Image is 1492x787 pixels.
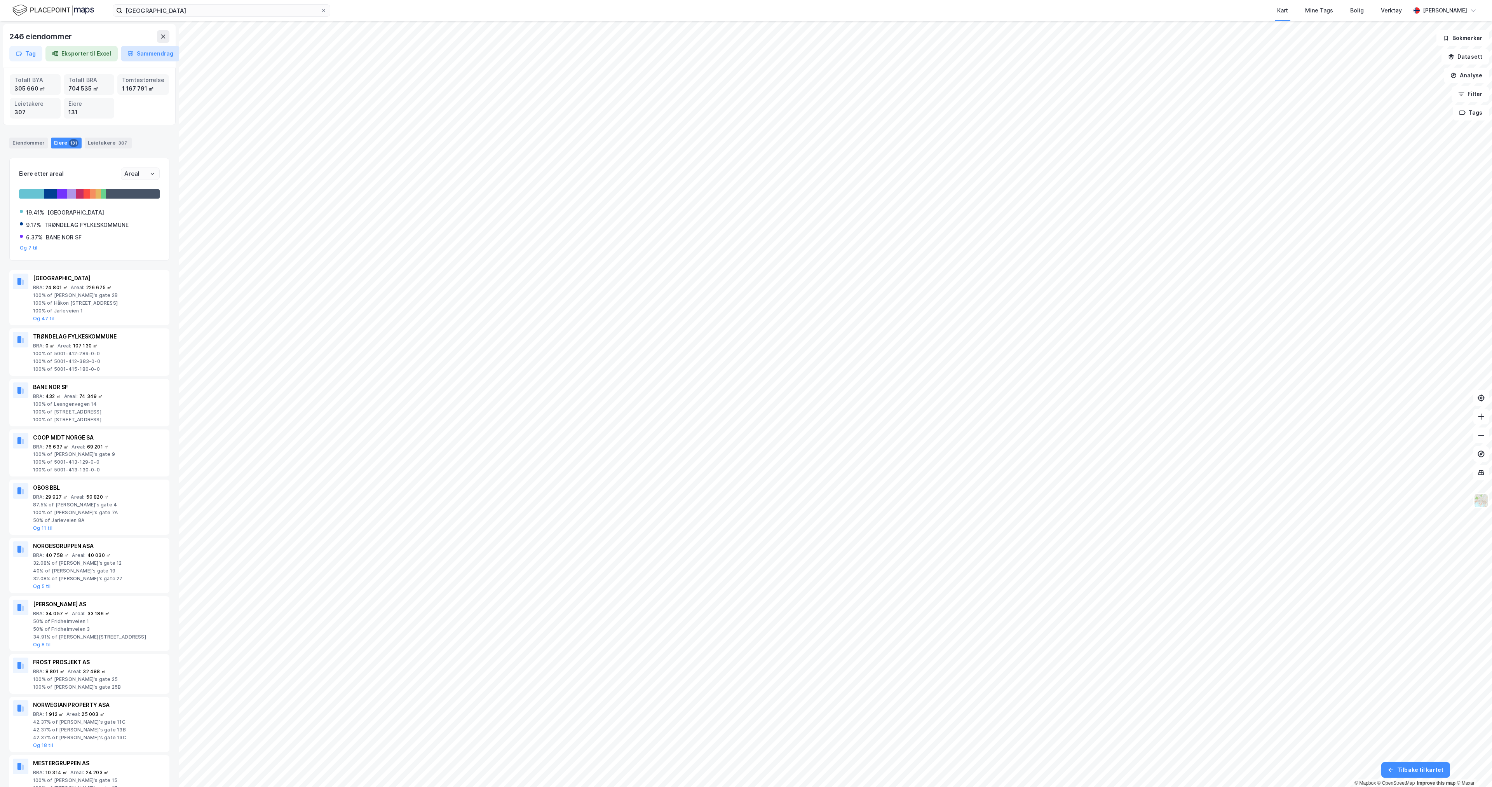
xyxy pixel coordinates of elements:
[33,777,166,784] div: 100% of [PERSON_NAME]'s gate 15
[33,366,166,372] div: 100% of 5001-415-180-0-0
[1381,762,1450,778] button: Tilbake til kartet
[33,332,166,341] div: TRØNDELAG FYLKESKOMMUNE
[33,770,44,776] div: BRA :
[33,316,54,322] button: Og 47 til
[26,233,43,242] div: 6.37%
[1354,780,1376,786] a: Mapbox
[1453,105,1489,120] button: Tags
[46,233,82,242] div: BANE NOR SF
[33,351,166,357] div: 100% of 5001-412-289-0-0
[73,343,98,349] div: 107 130 ㎡
[1452,86,1489,102] button: Filter
[47,208,104,217] div: [GEOGRAPHIC_DATA]
[33,618,166,625] div: 50% of Fridheimveien 1
[33,358,166,365] div: 100% of 5001-412-383-0-0
[33,634,166,640] div: 34.91% of [PERSON_NAME][STREET_ADDRESS]
[14,84,56,93] div: 305 660 ㎡
[9,138,48,148] div: Eiendommer
[117,139,129,147] div: 307
[87,444,109,450] div: 69 201 ㎡
[33,409,166,415] div: 100% of [STREET_ADDRESS]
[33,541,166,551] div: NORGESGRUPPEN ASA
[45,552,69,558] div: 40 758 ㎡
[45,611,69,617] div: 34 057 ㎡
[1277,6,1288,15] div: Kart
[1377,780,1415,786] a: OpenStreetMap
[64,393,78,400] div: Areal :
[33,451,166,457] div: 100% of [PERSON_NAME]'s gate 9
[33,576,166,582] div: 32.08% of [PERSON_NAME]'s gate 27
[33,676,166,682] div: 100% of [PERSON_NAME]'s gate 25
[85,138,132,148] div: Leietakere
[33,560,166,566] div: 32.08% of [PERSON_NAME]'s gate 12
[33,401,166,407] div: 100% of Leangenvegen 14
[44,220,129,230] div: TRØNDELAG FYLKESKOMMUNE
[87,611,110,617] div: 33 186 ㎡
[45,711,63,717] div: 1 912 ㎡
[1444,68,1489,83] button: Analyse
[14,108,56,117] div: 307
[122,5,321,16] input: Søk på adresse, matrikkel, gårdeiere, leietakere eller personer
[68,84,110,93] div: 704 535 ㎡
[70,770,84,776] div: Areal :
[33,568,166,574] div: 40% of [PERSON_NAME]'s gate 19
[33,600,166,609] div: [PERSON_NAME] AS
[122,76,164,84] div: Tomtestørrelse
[72,611,85,617] div: Areal :
[1474,493,1489,508] img: Z
[45,284,68,291] div: 24 801 ㎡
[33,700,166,710] div: NORWEGIAN PROPERTY ASA
[33,284,44,291] div: BRA :
[33,642,51,648] button: Og 8 til
[20,245,38,251] button: Og 7 til
[1436,30,1489,46] button: Bokmerker
[68,76,110,84] div: Totalt BRA
[33,433,166,442] div: COOP MIDT NORGE SA
[82,711,105,717] div: 25 003 ㎡
[33,742,53,749] button: Og 18 til
[121,46,180,61] button: Sammendrag
[122,84,164,93] div: 1 167 791 ㎡
[87,552,111,558] div: 40 030 ㎡
[33,483,166,492] div: OBOS BBL
[33,525,52,531] button: Og 11 til
[51,138,82,148] div: Eiere
[26,220,41,230] div: 9.17%
[33,583,51,590] button: Og 5 til
[33,727,166,733] div: 42.37% of [PERSON_NAME]'s gate 13B
[33,517,166,524] div: 50% of Jarleveien 8A
[33,759,166,768] div: MESTERGRUPPEN AS
[1417,780,1455,786] a: Improve this map
[19,169,121,178] div: Eiere etter areal
[149,171,155,177] button: Open
[66,711,80,717] div: Areal :
[71,494,84,500] div: Areal :
[33,552,44,558] div: BRA :
[14,99,56,108] div: Leietakere
[72,552,85,558] div: Areal :
[86,284,112,291] div: 226 675 ㎡
[45,444,69,450] div: 76 637 ㎡
[33,510,166,516] div: 100% of [PERSON_NAME]'s gate 7A
[33,684,166,690] div: 100% of [PERSON_NAME]'s gate 25B
[68,108,110,117] div: 131
[83,668,106,675] div: 32 488 ㎡
[45,494,68,500] div: 29 927 ㎡
[33,292,166,298] div: 100% of [PERSON_NAME]'s gate 2B
[33,626,166,632] div: 50% of Fridheimveien 3
[33,711,44,717] div: BRA :
[1423,6,1467,15] div: [PERSON_NAME]
[9,30,73,43] div: 246 eiendommer
[1350,6,1364,15] div: Bolig
[45,770,68,776] div: 10 314 ㎡
[121,168,159,180] input: ClearOpen
[33,393,44,400] div: BRA :
[71,444,85,450] div: Areal :
[33,719,166,725] div: 42.37% of [PERSON_NAME]'s gate 11C
[86,494,109,500] div: 50 820 ㎡
[33,459,166,465] div: 100% of 5001-413-129-0-0
[1453,750,1492,787] iframe: Chat Widget
[12,3,94,17] img: logo.f888ab2527a4732fd821a326f86c7f29.svg
[86,770,109,776] div: 24 203 ㎡
[33,343,44,349] div: BRA :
